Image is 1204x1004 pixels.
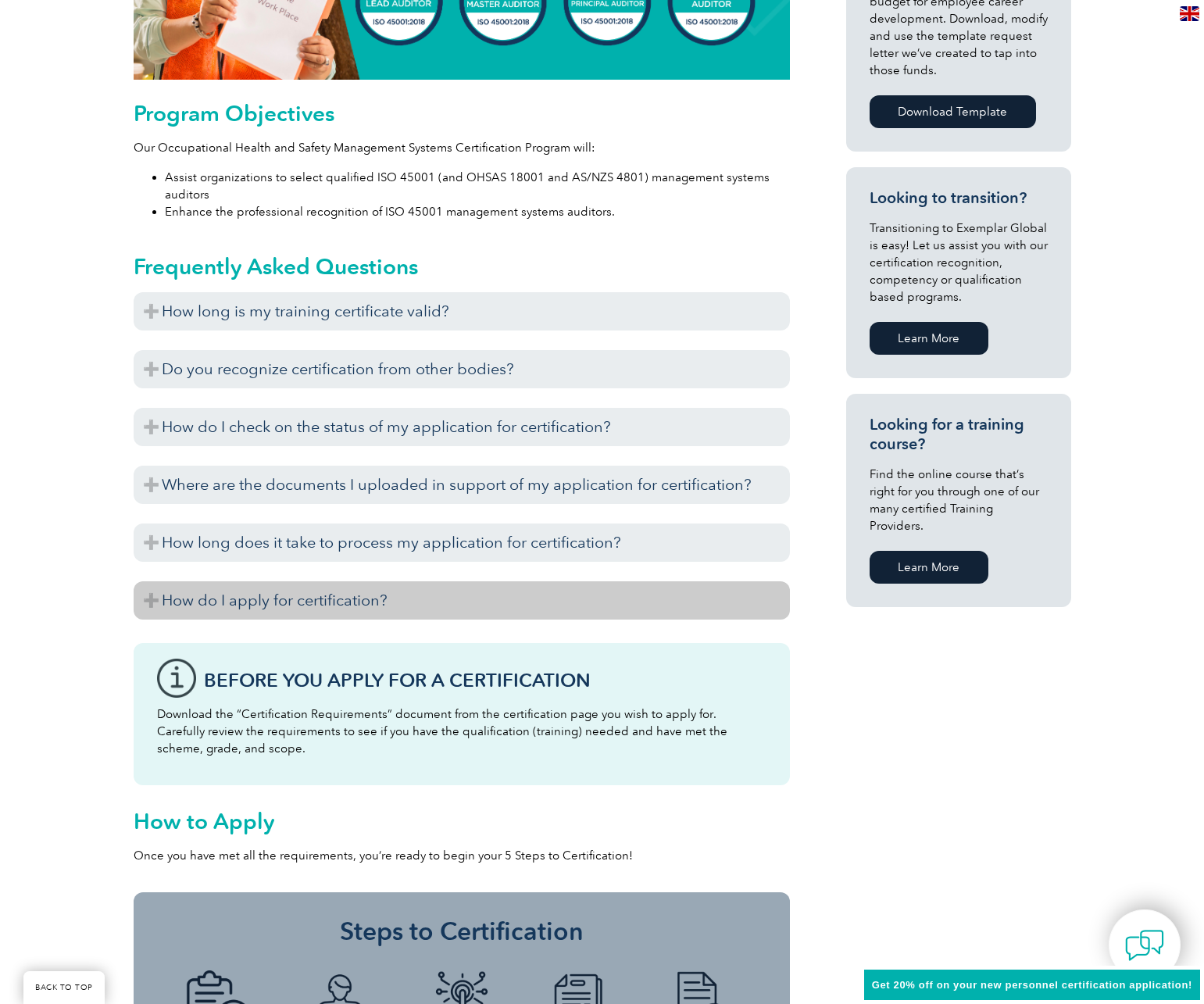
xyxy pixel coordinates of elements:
span: Get 20% off on your new personnel certification application! [872,979,1192,991]
h2: Frequently Asked Questions [134,254,790,279]
h3: How do I apply for certification? [134,581,790,620]
p: Once you have met all the requirements, you’re ready to begin your 5 Steps to Certification! [134,847,790,864]
li: Enhance the professional recognition of ISO 45001 management systems auditors. [165,203,790,220]
h3: How do I check on the status of my application for certification? [134,408,790,446]
h3: How long is my training certificate valid? [134,292,790,330]
p: Download the “Certification Requirements” document from the certification page you wish to apply ... [157,706,766,757]
h3: Looking to transition? [870,188,1048,208]
img: contact-chat.png [1125,926,1164,965]
h3: Where are the documents I uploaded in support of my application for certification? [134,466,790,504]
h3: How long does it take to process my application for certification? [134,523,790,562]
p: Our Occupational Health and Safety Management Systems Certification Program will: [134,139,790,156]
h2: How to Apply [134,809,790,834]
h3: Steps to Certification [157,916,766,947]
p: Transitioning to Exemplar Global is easy! Let us assist you with our certification recognition, c... [870,220,1048,305]
li: Assist organizations to select qualified ISO 45001 (and OHSAS 18001 and AS/NZS 4801) management s... [165,169,790,203]
h3: Looking for a training course? [870,415,1048,454]
a: Download Template [870,95,1036,128]
h2: Program Objectives [134,101,790,126]
h3: Do you recognize certification from other bodies? [134,350,790,388]
a: Learn More [870,322,988,355]
h3: Before You Apply For a Certification [204,670,766,690]
img: en [1180,6,1199,21]
a: BACK TO TOP [23,971,105,1004]
p: Find the online course that’s right for you through one of our many certified Training Providers. [870,466,1048,534]
a: Learn More [870,551,988,584]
